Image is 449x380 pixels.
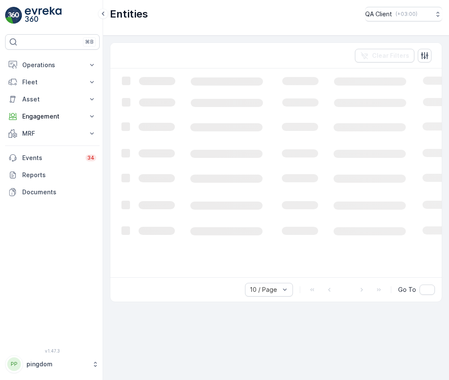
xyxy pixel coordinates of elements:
p: Clear Filters [372,51,409,60]
a: Events34 [5,149,100,166]
p: Fleet [22,78,83,86]
button: Asset [5,91,100,108]
p: Operations [22,61,83,69]
button: MRF [5,125,100,142]
button: Fleet [5,74,100,91]
div: PP [7,357,21,371]
a: Documents [5,184,100,201]
button: QA Client(+03:00) [365,7,442,21]
p: Engagement [22,112,83,121]
button: Clear Filters [355,49,414,62]
p: ( +03:00 ) [396,11,417,18]
p: pingdom [27,360,88,368]
button: PPpingdom [5,355,100,373]
p: MRF [22,129,83,138]
img: logo [5,7,22,24]
a: Reports [5,166,100,184]
p: ⌘B [85,39,94,45]
p: Documents [22,188,96,196]
p: Events [22,154,80,162]
p: 34 [87,154,95,161]
p: Reports [22,171,96,179]
p: Asset [22,95,83,104]
p: QA Client [365,10,392,18]
span: Go To [398,285,416,294]
img: logo_light-DOdMpM7g.png [25,7,62,24]
span: v 1.47.3 [5,348,100,353]
p: Entities [110,7,148,21]
button: Operations [5,56,100,74]
button: Engagement [5,108,100,125]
